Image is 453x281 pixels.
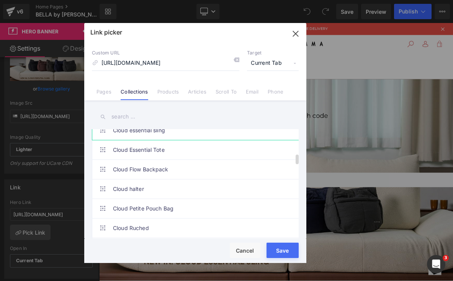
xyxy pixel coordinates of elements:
[121,89,148,100] a: Collections
[113,160,281,179] a: Cloud Flow Backpack
[90,28,122,36] p: Link picker
[113,238,281,257] a: Cloud Scrunchie
[230,243,260,258] button: Cancel
[267,243,299,258] button: Save
[188,89,206,100] a: Articles
[427,255,445,273] iframe: Intercom live chat
[113,199,281,218] a: Cloud Petite Pouch Bag
[268,89,283,100] a: Phone
[92,108,299,125] input: search ...
[92,56,239,71] input: https://gempages.net
[96,89,111,100] a: Pages
[113,121,281,140] a: Cloud essential sling
[216,89,237,100] a: Scroll To
[157,89,179,100] a: Products
[246,89,258,100] a: Email
[92,50,239,56] p: Custom URL
[113,140,281,159] a: Cloud Essential Tote
[113,219,281,238] a: Cloud Ruched
[125,20,300,35] img: BELLA by emma
[247,50,299,56] p: Target
[113,179,281,199] a: Cloud halter
[443,255,449,261] span: 3
[247,56,299,71] span: Current Tab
